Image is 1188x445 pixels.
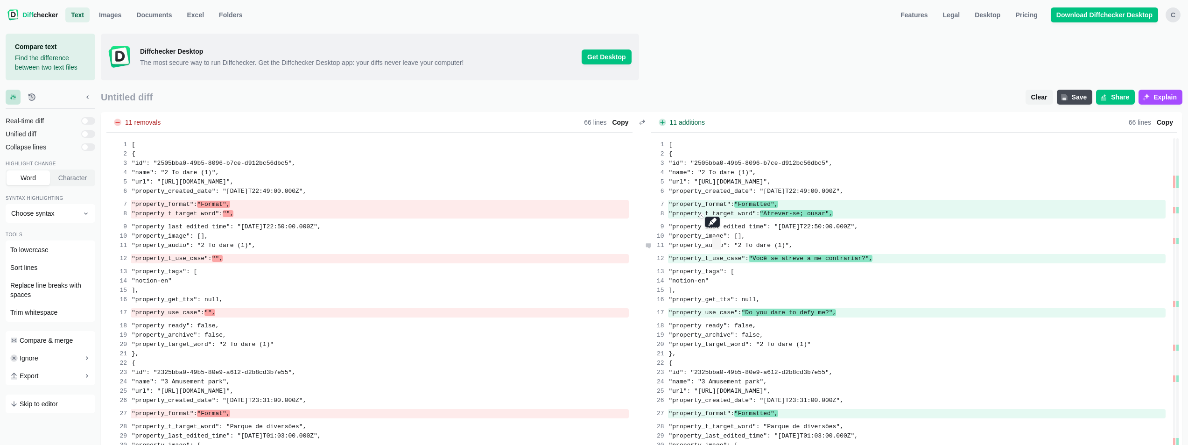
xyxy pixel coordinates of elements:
button: Compare & merge [7,332,94,349]
span: "Formatted", [734,201,778,208]
span: 66 lines [584,119,606,126]
span: Compare & merge [20,336,73,345]
span: Copy [1155,118,1175,127]
span: Clear [1029,92,1049,102]
span: "property_format": [132,201,197,208]
span: "Você se atreve a me contrariar?", [749,255,872,262]
span: ], [132,287,139,294]
button: Settings tab [6,90,21,105]
span: checker [22,10,58,20]
span: Sort lines [10,263,37,272]
button: To lowercase [7,241,94,258]
a: Desktop [969,7,1006,22]
span: The most secure way to run Diffchecker. Get the Diffchecker Desktop app: your diffs never leave y... [140,58,574,67]
span: "", [212,255,223,262]
span: Explain [1152,92,1179,102]
span: "property_t_use_case": [132,255,212,262]
span: "property_use_case": [669,309,742,316]
span: Collapse lines [6,142,77,152]
span: [ [669,141,673,148]
img: Diffchecker logo [7,9,19,21]
span: Pricing [1013,10,1039,20]
button: Minimize sidebar [80,90,95,105]
button: Character [51,170,94,185]
span: [ [132,141,135,148]
span: "notion-en" [132,277,172,284]
span: "id": "2325bba0-49b5-80e9-a612-d2b8cd3b7e55", [669,369,833,376]
span: "property_ready": false, [669,322,756,329]
span: Download Diffchecker Desktop [1054,10,1154,20]
span: "property_created_date": "[DATE]T22:49:00.000Z", [669,188,844,195]
span: 11 removals [123,119,162,126]
span: Real-time diff [6,116,77,126]
button: Trim whitespace [7,304,94,321]
span: "id": "2325bba0-49b5-80e9-a612-d2b8cd3b7e55", [132,369,295,376]
span: "property_last_edited_time": "[DATE]T01:03:00.000Z", [669,432,858,439]
span: Replace line breaks with spaces [10,281,91,299]
span: "property_t_target_word": "Parque de diversões", [669,423,844,430]
span: "name": "3 Amusement park", [132,378,230,385]
div: Syntax highlighting [6,196,95,203]
span: 11 additions [668,119,707,126]
button: Swap diffs [636,117,647,128]
span: "property_archive": false, [132,332,226,339]
span: "Atrever-se; ousar", [760,210,833,217]
span: "property_format": [669,410,734,417]
span: "id": "2505bba0-49b5-8096-b7ce-d912bc56dbc5", [132,160,295,167]
button: Replace line breaks with spaces [7,277,94,303]
span: Ignore [20,353,38,363]
span: "Format", [197,410,230,417]
span: Legal [941,10,962,20]
button: Choose syntax [6,204,95,223]
span: "url": "[URL][DOMAIN_NAME]", [669,178,771,185]
span: Save [1070,92,1089,102]
span: Documents [134,10,174,20]
span: { [132,360,135,367]
button: Save [1057,90,1093,105]
button: Copy [609,117,633,128]
span: "", [223,210,233,217]
span: Diff [22,11,33,19]
span: "name": "2 To dare (1)", [132,169,219,176]
span: "property_created_date": "[DATE]T23:31:00.000Z", [132,397,306,404]
span: Text [69,10,86,20]
span: "name": "3 Amusement park", [669,378,767,385]
span: Share [1109,92,1131,102]
span: "property_get_tts": null, [132,296,223,303]
img: Diffchecker Desktop icon [108,46,131,68]
span: "Format", [197,201,230,208]
span: "property_image": [], [669,233,745,240]
a: Documents [131,7,177,22]
span: "property_audio": "2 To dare (1)", [132,242,255,249]
button: Ignore [7,350,94,367]
span: "property_t_target_word": "Parque de diversões", [132,423,306,430]
span: "property_t_use_case": [669,255,749,262]
span: "Do you dare to defy me?", [742,309,837,316]
a: Text [65,7,90,22]
span: "property_created_date": "[DATE]T22:49:00.000Z", [132,188,306,195]
button: Export [7,367,94,384]
span: Images [97,10,123,20]
a: Download Diffchecker Desktop [1051,7,1158,22]
a: Legal [937,7,966,22]
span: "property_t_target_word": [132,210,223,217]
span: "", [204,309,215,316]
p: Find the difference between two text files [15,53,86,72]
span: "id": "2505bba0-49b5-8096-b7ce-d912bc56dbc5", [669,160,833,167]
span: }, [669,350,676,357]
button: Sort lines [7,259,94,276]
button: Share [1096,90,1135,105]
a: Features [895,7,933,22]
span: "property_last_edited_time": "[DATE]T01:03:00.000Z", [132,432,321,439]
div: Tools [6,232,95,240]
button: Skip to editor [7,396,94,412]
span: Excel [185,10,206,20]
span: Desktop [973,10,1002,20]
a: Diffchecker [7,7,58,22]
span: 66 lines [1129,119,1151,126]
span: ], [669,287,676,294]
button: Clear [1026,90,1053,105]
button: C [1166,7,1181,22]
span: Choose syntax [11,209,78,218]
